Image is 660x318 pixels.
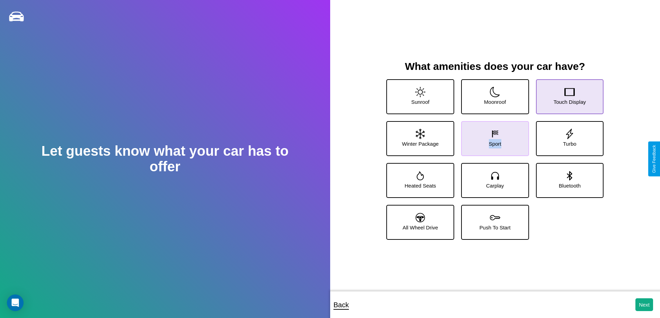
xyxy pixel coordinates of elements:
[7,294,24,311] div: Open Intercom Messenger
[334,299,349,311] p: Back
[402,139,439,148] p: Winter Package
[379,61,610,72] h3: What amenities does your car have?
[33,143,297,174] h2: Let guests know what your car has to offer
[403,223,438,232] p: All Wheel Drive
[479,223,511,232] p: Push To Start
[411,97,430,107] p: Sunroof
[486,181,504,190] p: Carplay
[635,298,653,311] button: Next
[484,97,506,107] p: Moonroof
[554,97,586,107] p: Touch Display
[405,181,436,190] p: Heated Seats
[489,139,501,148] p: Sport
[563,139,577,148] p: Turbo
[652,145,657,173] div: Give Feedback
[559,181,581,190] p: Bluetooth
